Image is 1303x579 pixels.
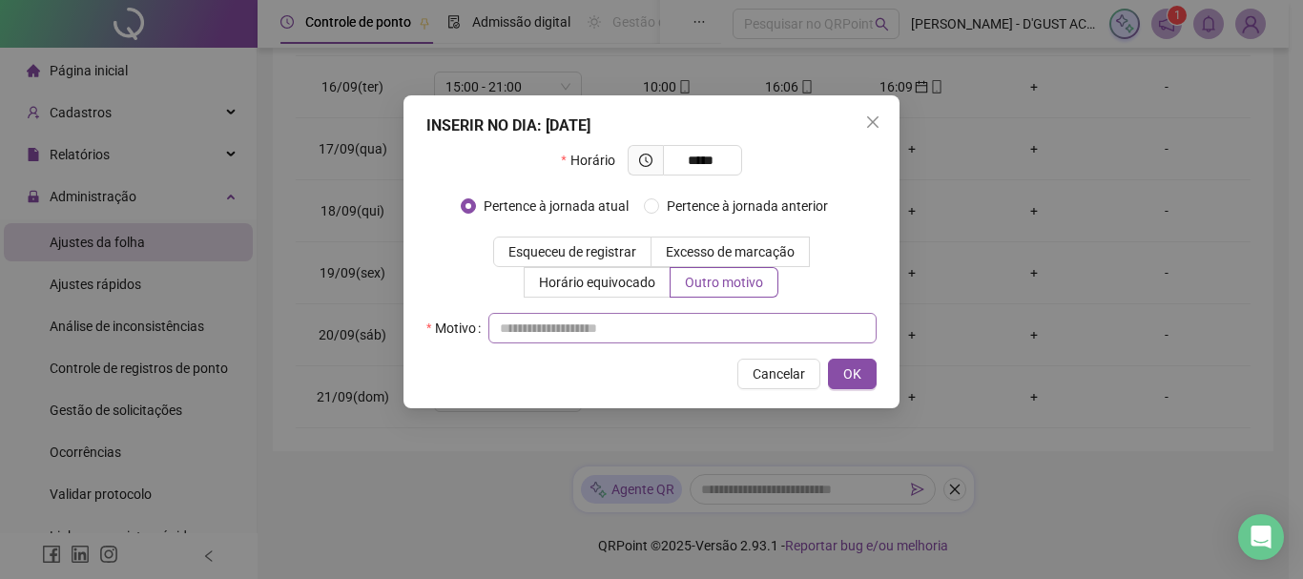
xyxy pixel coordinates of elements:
[476,196,636,217] span: Pertence à jornada atual
[666,244,795,259] span: Excesso de marcação
[508,244,636,259] span: Esqueceu de registrar
[539,275,655,290] span: Horário equivocado
[843,363,861,384] span: OK
[865,114,880,130] span: close
[639,154,652,167] span: clock-circle
[426,114,877,137] div: INSERIR NO DIA : [DATE]
[426,313,488,343] label: Motivo
[685,275,763,290] span: Outro motivo
[828,359,877,389] button: OK
[1238,514,1284,560] div: Open Intercom Messenger
[753,363,805,384] span: Cancelar
[858,107,888,137] button: Close
[659,196,836,217] span: Pertence à jornada anterior
[737,359,820,389] button: Cancelar
[561,145,627,176] label: Horário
